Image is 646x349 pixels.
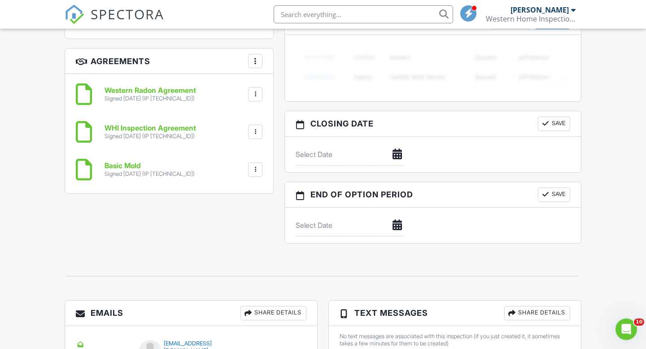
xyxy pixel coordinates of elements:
input: Select Date [296,214,404,236]
span: 10 [634,318,644,326]
div: Signed [DATE] (IP [TECHNICAL_ID]) [105,95,196,102]
div: Western Home Inspections LLC [486,14,576,23]
button: Save [538,117,570,131]
img: The Best Home Inspection Software - Spectora [65,4,84,24]
div: [PERSON_NAME] [511,5,569,14]
img: blurred-tasks-251b60f19c3f713f9215ee2a18cbf2105fc2d72fcd585247cf5e9ec0c957c1dd.png [296,42,570,92]
span: Closing date [310,118,374,130]
h3: Agreements [65,48,273,74]
h3: Text Messages [329,301,581,326]
div: Share Details [240,306,306,320]
input: Search everything... [274,5,453,23]
a: Basic Mold Signed [DATE] (IP [TECHNICAL_ID]) [105,162,195,178]
h3: Emails [65,301,317,326]
button: Save [538,188,570,202]
div: No text messages are associated with this inspection (if you just created it, it sometimes takes ... [340,333,570,347]
div: Share Details [504,306,570,320]
h6: Basic Mold [105,162,195,170]
span: SPECTORA [91,4,164,23]
div: Signed [DATE] (IP [TECHNICAL_ID]) [105,133,196,140]
div: Signed [DATE] (IP [TECHNICAL_ID]) [105,170,195,178]
a: WHI Inspection Agreement Signed [DATE] (IP [TECHNICAL_ID]) [105,124,196,140]
h6: WHI Inspection Agreement [105,124,196,132]
a: Western Radon Agreement Signed [DATE] (IP [TECHNICAL_ID]) [105,87,196,102]
span: End of Option Period [310,188,413,201]
h6: Western Radon Agreement [105,87,196,95]
input: Select Date [296,144,404,166]
a: SPECTORA [65,12,164,31]
iframe: Intercom live chat [615,318,637,340]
